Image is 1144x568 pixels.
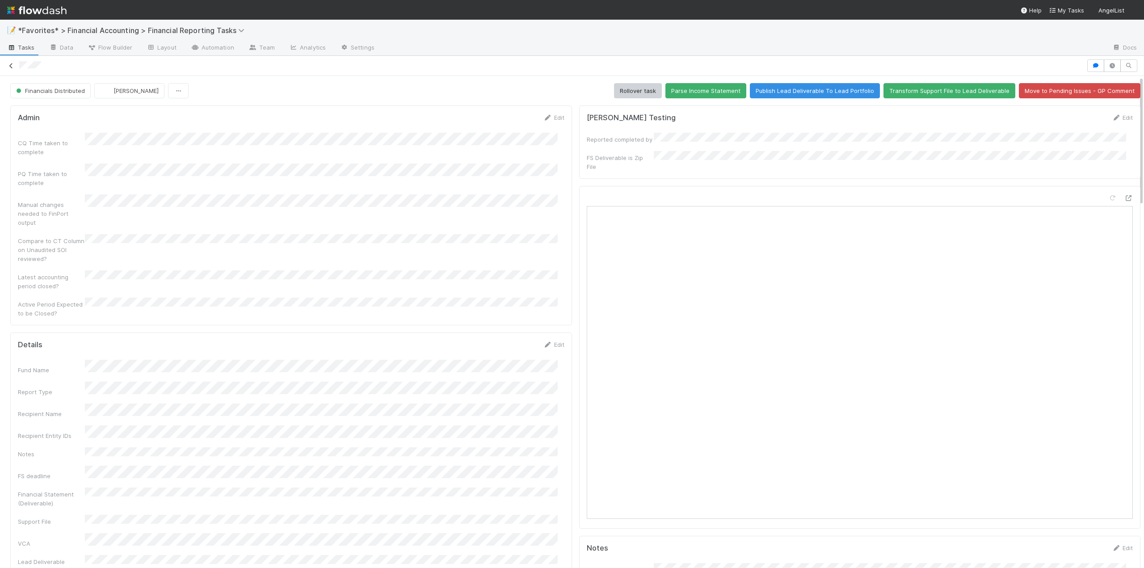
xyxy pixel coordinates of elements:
[114,87,159,94] span: [PERSON_NAME]
[543,341,564,348] a: Edit
[18,450,85,459] div: Notes
[18,114,40,122] h5: Admin
[18,471,85,480] div: FS deadline
[587,114,676,122] h5: [PERSON_NAME] Testing
[18,517,85,526] div: Support File
[94,83,164,98] button: [PERSON_NAME]
[184,41,241,55] a: Automation
[18,273,85,290] div: Latest accounting period closed?
[18,539,85,548] div: VCA
[1049,7,1084,14] span: My Tasks
[1128,6,1137,15] img: avatar_705f3a58-2659-4f93-91ad-7a5be837418b.png
[282,41,333,55] a: Analytics
[18,409,85,418] div: Recipient Name
[18,169,85,187] div: PQ Time taken to complete
[750,83,880,98] button: Publish Lead Deliverable To Lead Portfolio
[614,83,662,98] button: Rollover task
[10,83,91,98] button: Financials Distributed
[18,431,85,440] div: Recipient Entity IDs
[18,387,85,396] div: Report Type
[1019,83,1140,98] button: Move to Pending Issues - GP Comment
[18,366,85,374] div: Fund Name
[88,43,132,52] span: Flow Builder
[18,300,85,318] div: Active Period Expected to be Closed?
[241,41,282,55] a: Team
[1098,7,1124,14] span: AngelList
[14,87,85,94] span: Financials Distributed
[587,153,654,171] div: FS Deliverable is Zip File
[543,114,564,121] a: Edit
[1112,544,1133,551] a: Edit
[139,41,184,55] a: Layout
[18,236,85,263] div: Compare to CT Column on Unaudited SOI reviewed?
[665,83,746,98] button: Parse Income Statement
[333,41,382,55] a: Settings
[1105,41,1144,55] a: Docs
[7,26,16,34] span: 📝
[18,490,85,508] div: Financial Statement (Deliverable)
[18,200,85,227] div: Manual changes needed to FinPort output
[18,139,85,156] div: CQ Time taken to complete
[7,3,67,18] img: logo-inverted-e16ddd16eac7371096b0.svg
[7,43,35,52] span: Tasks
[587,135,654,144] div: Reported completed by
[18,341,42,349] h5: Details
[80,41,139,55] a: Flow Builder
[1112,114,1133,121] a: Edit
[102,86,111,95] img: avatar_8d06466b-a936-4205-8f52-b0cc03e2a179.png
[883,83,1015,98] button: Transform Support File to Lead Deliverable
[587,544,608,553] h5: Notes
[1049,6,1084,15] a: My Tasks
[42,41,80,55] a: Data
[18,26,249,35] span: *Favorites* > Financial Accounting > Financial Reporting Tasks
[1020,6,1042,15] div: Help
